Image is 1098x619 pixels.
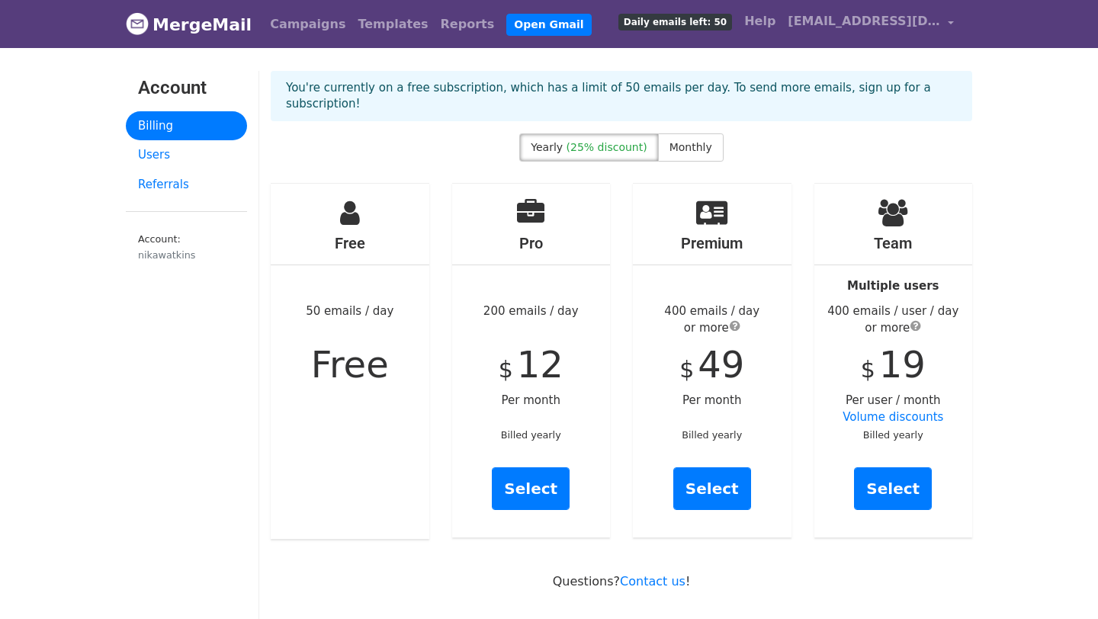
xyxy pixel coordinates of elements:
[126,8,252,40] a: MergeMail
[271,184,429,539] div: 50 emails / day
[738,6,782,37] a: Help
[286,80,957,112] p: You're currently on a free subscription, which has a limit of 50 emails per day. To send more ema...
[669,141,712,153] span: Monthly
[126,170,247,200] a: Referrals
[814,303,973,337] div: 400 emails / user / day or more
[682,429,742,441] small: Billed yearly
[311,343,389,386] span: Free
[814,184,973,537] div: Per user / month
[271,234,429,252] h4: Free
[126,111,247,141] a: Billing
[452,234,611,252] h4: Pro
[506,14,591,36] a: Open Gmail
[788,12,940,30] span: [EMAIL_ADDRESS][DOMAIN_NAME]
[620,574,685,589] a: Contact us
[863,429,923,441] small: Billed yearly
[531,141,563,153] span: Yearly
[271,573,972,589] p: Questions? !
[782,6,960,42] a: [EMAIL_ADDRESS][DOMAIN_NAME]
[861,356,875,383] span: $
[814,234,973,252] h4: Team
[138,77,235,99] h3: Account
[452,184,611,537] div: 200 emails / day Per month
[879,343,926,386] span: 19
[126,12,149,35] img: MergeMail logo
[501,429,561,441] small: Billed yearly
[567,141,647,153] span: (25% discount)
[435,9,501,40] a: Reports
[847,279,939,293] strong: Multiple users
[679,356,694,383] span: $
[633,184,791,537] div: Per month
[517,343,563,386] span: 12
[138,233,235,262] small: Account:
[673,467,751,510] a: Select
[618,14,732,30] span: Daily emails left: 50
[633,234,791,252] h4: Premium
[854,467,932,510] a: Select
[126,140,247,170] a: Users
[612,6,738,37] a: Daily emails left: 50
[633,303,791,337] div: 400 emails / day or more
[352,9,434,40] a: Templates
[843,410,943,424] a: Volume discounts
[698,343,744,386] span: 49
[492,467,570,510] a: Select
[499,356,513,383] span: $
[138,248,235,262] div: nikawatkins
[264,9,352,40] a: Campaigns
